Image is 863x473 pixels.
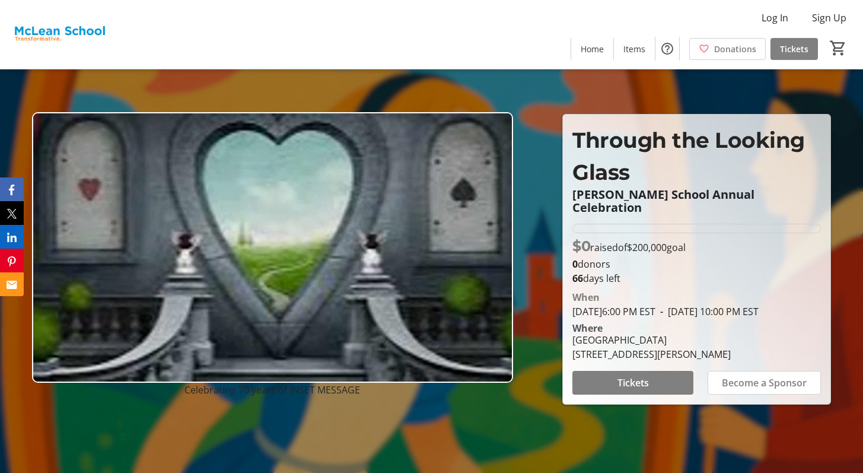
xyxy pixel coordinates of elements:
[571,38,613,60] a: Home
[803,8,856,27] button: Sign Up
[655,305,668,318] span: -
[572,257,821,271] p: donors
[762,11,788,25] span: Log In
[827,37,849,59] button: Cart
[572,258,578,271] b: 0
[572,371,693,395] button: Tickets
[572,305,655,318] span: [DATE] 6:00 PM EST
[32,112,513,383] img: Campaign CTA Media Photo
[572,224,821,233] div: 0% of fundraising goal reached
[623,43,645,55] span: Items
[572,333,731,347] div: [GEOGRAPHIC_DATA]
[572,272,583,285] span: 66
[572,188,821,214] p: [PERSON_NAME] School Annual Celebration
[780,43,808,55] span: Tickets
[655,305,759,318] span: [DATE] 10:00 PM EST
[572,290,600,304] div: When
[722,376,807,390] span: Become a Sponsor
[32,383,513,397] p: Celebrating 70 years of INSET MESSAGE
[572,347,731,361] div: [STREET_ADDRESS][PERSON_NAME]
[572,124,821,188] p: Through the Looking Glass
[655,37,679,61] button: Help
[812,11,846,25] span: Sign Up
[581,43,604,55] span: Home
[627,241,667,254] span: $200,000
[708,371,821,395] button: Become a Sponsor
[714,43,756,55] span: Donations
[572,271,821,285] p: days left
[689,38,766,60] a: Donations
[752,8,798,27] button: Log In
[770,38,818,60] a: Tickets
[572,237,590,255] span: $0
[572,323,603,333] div: Where
[617,376,649,390] span: Tickets
[7,5,112,64] img: McLean School's Logo
[614,38,655,60] a: Items
[572,236,686,257] p: raised of goal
